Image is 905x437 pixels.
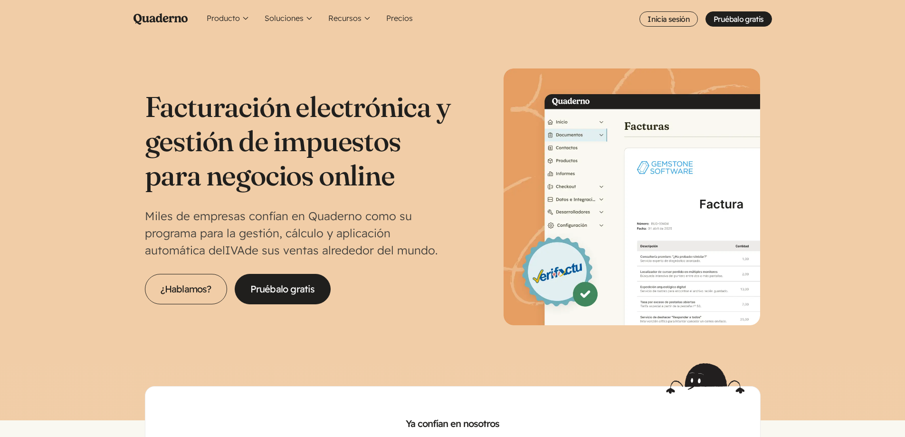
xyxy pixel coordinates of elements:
a: Pruébalo gratis [235,274,331,304]
a: ¿Hablamos? [145,274,227,304]
a: Inicia sesión [639,11,698,27]
a: Pruébalo gratis [705,11,772,27]
h2: Ya confían en nosotros [161,417,745,430]
abbr: Impuesto sobre el Valor Añadido [225,243,245,257]
p: Miles de empresas confían en Quaderno como su programa para la gestión, cálculo y aplicación auto... [145,207,453,259]
h1: Facturación electrónica y gestión de impuestos para negocios online [145,89,453,192]
img: Interfaz de Quaderno mostrando la página Factura con el distintivo Verifactu [504,68,760,325]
